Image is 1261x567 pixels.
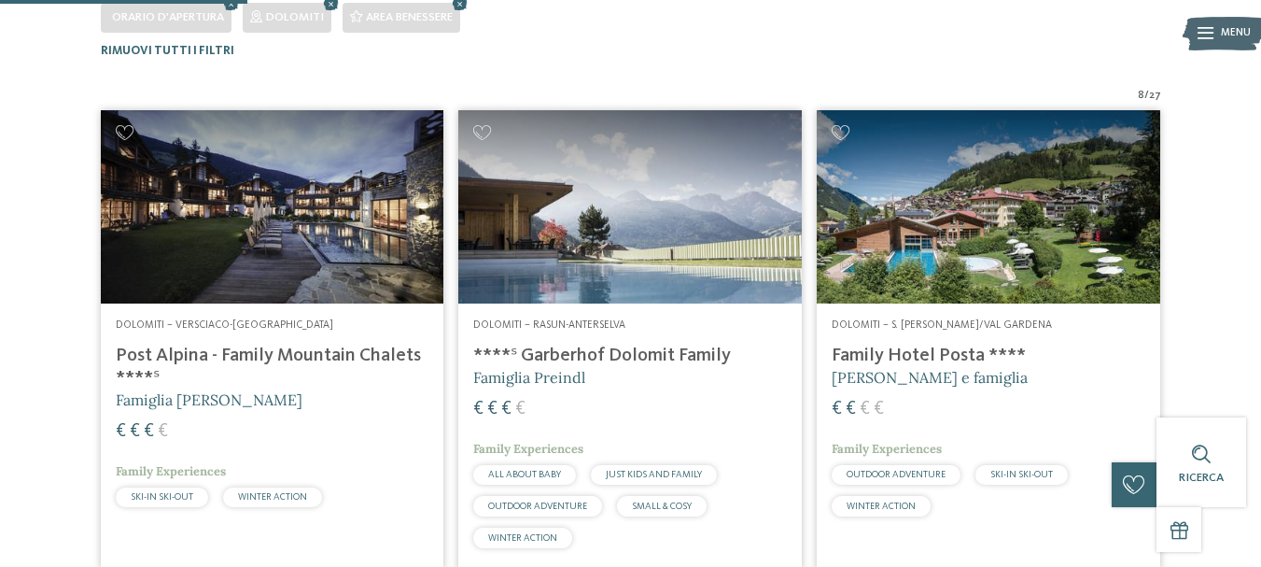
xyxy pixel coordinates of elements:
span: € [116,422,126,441]
span: ALL ABOUT BABY [488,470,561,479]
span: 8 [1138,89,1144,104]
span: Rimuovi tutti i filtri [101,45,234,57]
span: € [501,400,511,418]
span: JUST KIDS AND FAMILY [606,470,702,479]
span: € [874,400,884,418]
span: SKI-IN SKI-OUT [131,492,193,502]
span: € [515,400,525,418]
span: Area benessere [366,11,453,23]
span: Famiglia Preindl [473,368,585,387]
span: € [832,400,842,418]
span: SKI-IN SKI-OUT [990,470,1053,479]
span: [PERSON_NAME] e famiglia [832,368,1028,387]
span: Dolomiti – Rasun-Anterselva [473,319,625,331]
span: € [144,422,154,441]
span: € [846,400,856,418]
span: € [130,422,140,441]
span: / [1144,89,1149,104]
span: Dolomiti – Versciaco-[GEOGRAPHIC_DATA] [116,319,333,331]
img: Cercate un hotel per famiglie? Qui troverete solo i migliori! [458,110,802,304]
span: 27 [1149,89,1161,104]
span: Family Experiences [832,441,942,457]
span: € [473,400,483,418]
span: Family Experiences [473,441,583,457]
span: € [158,422,168,441]
span: Dolomiti [266,11,324,23]
h4: Post Alpina - Family Mountain Chalets ****ˢ [116,345,429,390]
h4: ****ˢ Garberhof Dolomit Family [473,345,787,367]
span: WINTER ACTION [488,533,557,543]
span: OUTDOOR ADVENTURE [847,470,946,479]
span: WINTER ACTION [238,492,307,502]
span: Dolomiti – S. [PERSON_NAME]/Val Gardena [832,319,1052,331]
img: Cercate un hotel per famiglie? Qui troverete solo i migliori! [817,110,1160,304]
span: WINTER ACTION [847,502,916,511]
span: Ricerca [1179,472,1224,484]
span: Family Experiences [116,463,226,479]
span: Orario d'apertura [112,11,224,23]
span: SMALL & COSY [632,502,692,511]
h4: Family Hotel Posta **** [832,345,1145,367]
span: € [860,400,870,418]
img: Post Alpina - Family Mountain Chalets ****ˢ [101,110,444,304]
span: Famiglia [PERSON_NAME] [116,390,302,409]
span: OUTDOOR ADVENTURE [488,502,587,511]
span: € [487,400,497,418]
